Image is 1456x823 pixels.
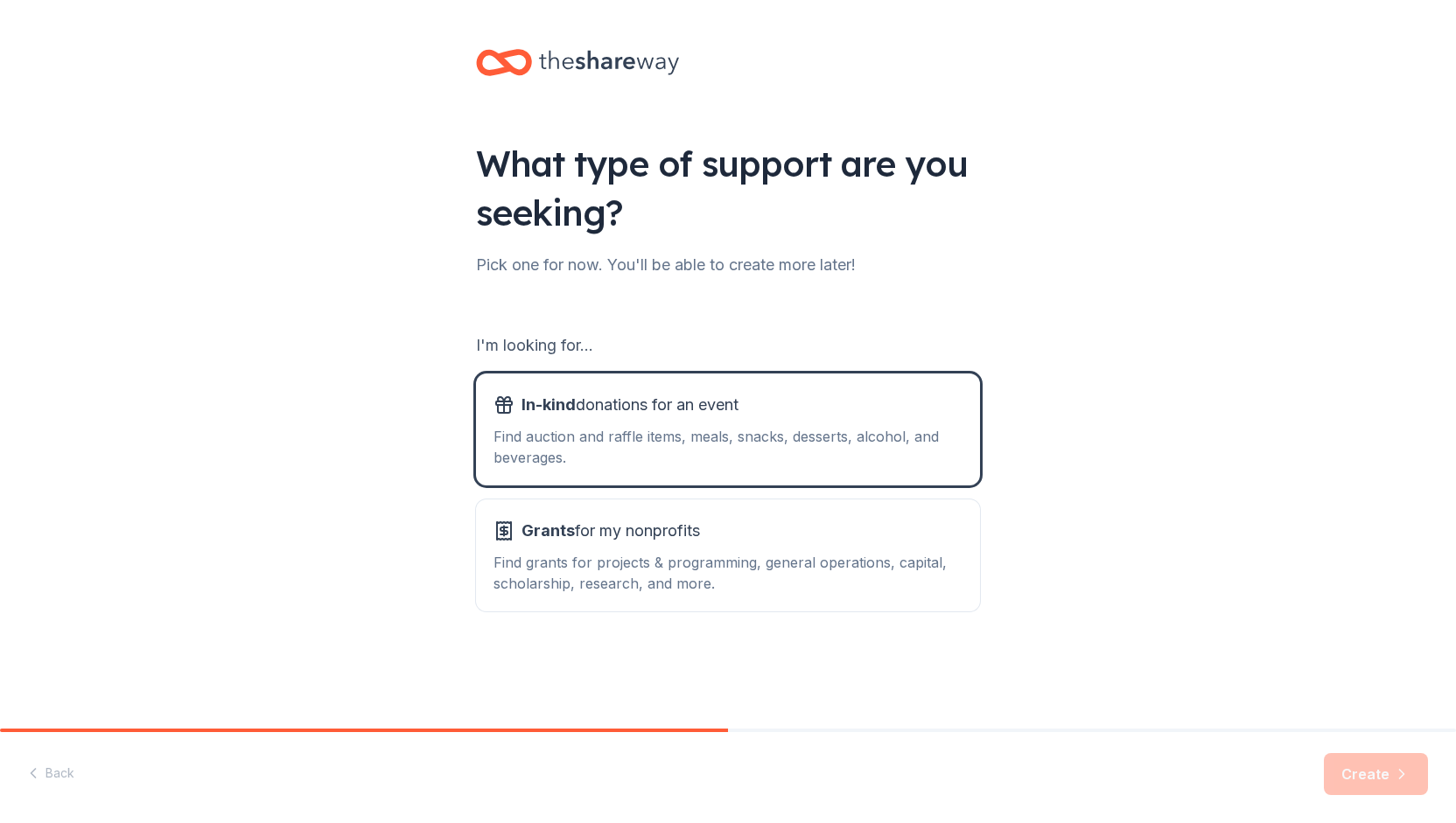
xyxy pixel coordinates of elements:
[521,391,738,419] span: donations for an event
[476,139,980,237] div: What type of support are you seeking?
[521,517,700,545] span: for my nonprofits
[493,552,962,594] div: Find grants for projects & programming, general operations, capital, scholarship, research, and m...
[476,499,980,611] button: Grantsfor my nonprofitsFind grants for projects & programming, general operations, capital, schol...
[493,426,962,468] div: Find auction and raffle items, meals, snacks, desserts, alcohol, and beverages.
[521,521,575,540] span: Grants
[476,373,980,485] button: In-kinddonations for an eventFind auction and raffle items, meals, snacks, desserts, alcohol, and...
[476,251,980,279] div: Pick one for now. You'll be able to create more later!
[521,395,576,414] span: In-kind
[476,331,980,359] div: I'm looking for...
